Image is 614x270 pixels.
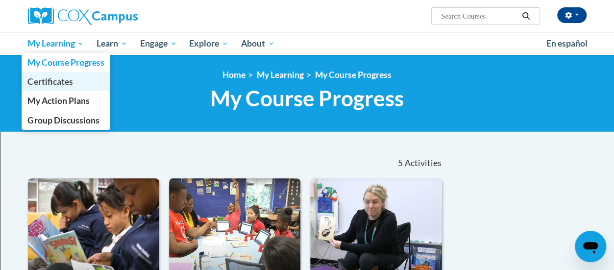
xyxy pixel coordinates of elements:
div: Home [4,244,610,252]
div: Magazine [4,136,610,145]
div: Move To ... [4,66,610,74]
span: Learn [97,38,127,49]
div: TODO: put dlg title [4,172,610,180]
span: En español [546,38,588,49]
span: Engage [140,38,177,49]
div: Delete [4,30,610,39]
a: About [235,32,281,55]
a: My Learning [22,32,91,55]
div: ??? [4,199,610,208]
span: Certificates [27,76,73,87]
a: My Learning [257,70,304,80]
input: Search Courses [440,10,518,22]
div: Sort New > Old [4,13,610,22]
div: Sort A > Z [4,4,610,13]
div: Add Outline Template [4,110,610,119]
a: My Action Plans [22,91,111,110]
a: Engage [134,32,183,55]
a: Group Discussions [22,111,111,130]
div: CANCEL [4,252,610,261]
div: Move to ... [4,235,610,244]
a: Home [222,70,246,80]
span: Explore [189,38,228,49]
button: Search [518,10,533,22]
a: Explore [183,32,235,55]
a: My Course Progress [315,70,392,80]
div: DELETE [4,226,610,235]
a: Cox Campus [28,7,204,25]
img: Cox Campus [28,7,138,25]
div: Search for Source [4,119,610,127]
div: CANCEL [4,191,610,199]
div: Print [4,101,610,110]
span: Group Discussions [27,115,99,125]
a: Learn [90,32,134,55]
div: Download [4,92,610,101]
span: My Course Progress [27,57,104,68]
div: Visual Art [4,163,610,172]
div: This outline has no content. Would you like to delete it? [4,208,610,217]
a: My Course Progress [22,53,111,72]
div: MOVE [4,261,610,270]
button: Account Settings [557,7,587,23]
span: My Learning [27,38,84,49]
div: Delete [4,74,610,83]
span: About [241,38,274,49]
span: My Course Progress [210,85,404,111]
div: Main menu [21,32,594,55]
div: SAVE AND GO HOME [4,217,610,226]
div: Options [4,39,610,48]
div: Rename Outline [4,83,610,92]
a: En español [540,33,594,54]
span: My Action Plans [27,96,89,106]
iframe: Button to launch messaging window [575,231,606,262]
div: Rename [4,57,610,66]
a: Certificates [22,72,111,91]
div: Journal [4,127,610,136]
div: Move To ... [4,22,610,30]
div: Television/Radio [4,154,610,163]
div: Newspaper [4,145,610,154]
div: Sign out [4,48,610,57]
